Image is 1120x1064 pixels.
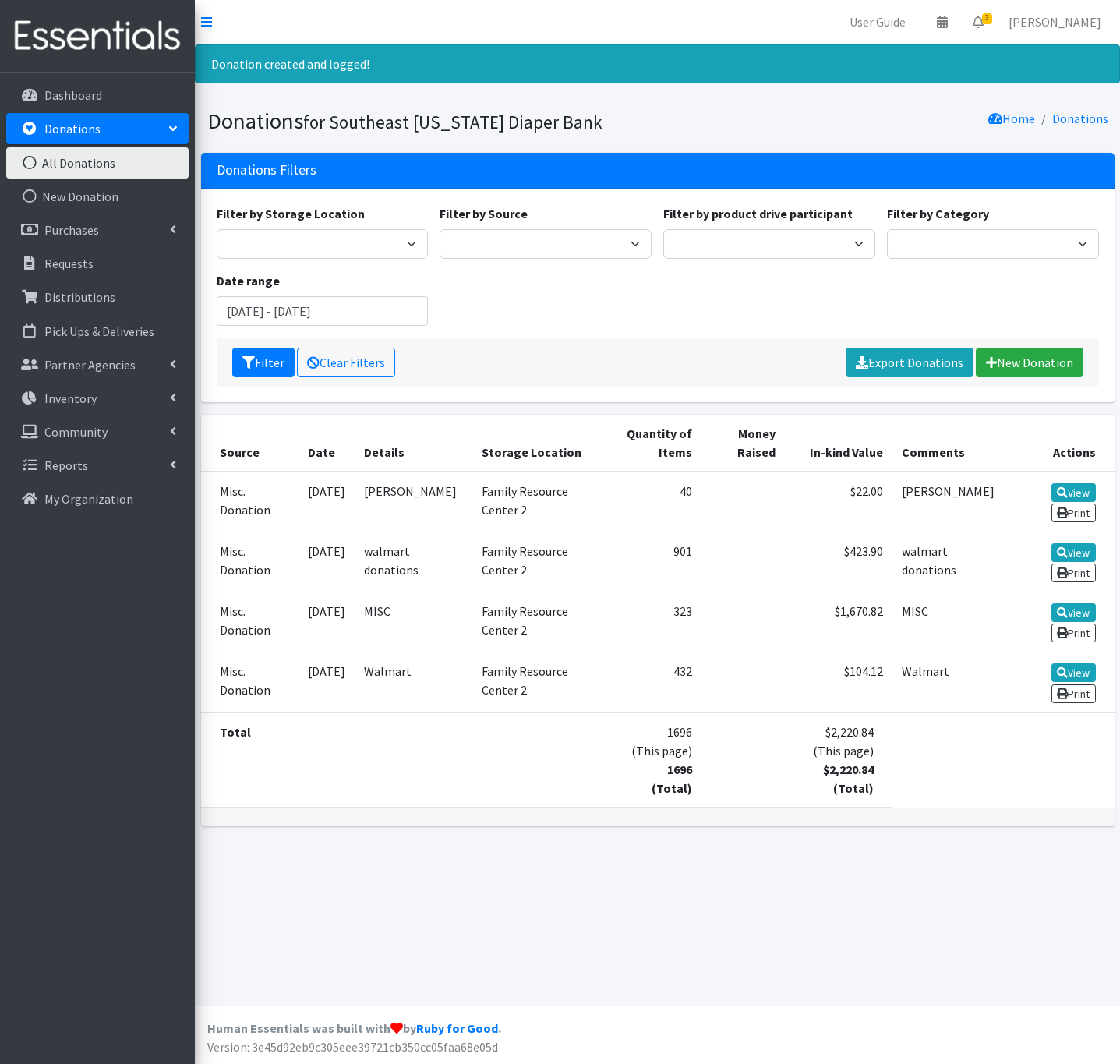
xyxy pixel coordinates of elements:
a: Donations [1052,111,1108,126]
a: Distributions [6,281,189,313]
strong: Total [220,724,251,740]
td: Family Resource Center 2 [472,532,598,592]
td: [PERSON_NAME] [355,472,473,532]
p: Requests [44,256,94,271]
a: [PERSON_NAME] [996,6,1114,37]
p: Partner Agencies [44,357,136,373]
td: Family Resource Center 2 [472,652,598,712]
p: Inventory [44,391,97,406]
a: 3 [960,6,996,37]
td: MISC [355,592,473,652]
td: Family Resource Center 2 [472,592,598,652]
td: 901 [599,532,701,592]
p: Pick Ups & Deliveries [44,323,154,339]
td: MISC [892,592,1011,652]
a: Ruby for Good [416,1020,498,1036]
th: Date [299,415,355,472]
td: Misc. Donation [201,592,299,652]
h1: Donations [207,108,652,135]
a: Reports [6,450,189,481]
td: Family Resource Center 2 [472,472,598,532]
td: walmart donations [892,532,1011,592]
td: $1,670.82 [785,592,892,652]
p: Distributions [44,289,115,305]
td: 1696 (This page) [599,712,701,807]
label: Filter by Category [887,204,989,223]
button: Filter [232,348,295,377]
a: View [1051,483,1096,502]
td: [PERSON_NAME] [892,472,1011,532]
strong: Human Essentials was built with by . [207,1020,501,1036]
td: walmart donations [355,532,473,592]
a: Dashboard [6,80,189,111]
span: Version: 3e45d92eb9c305eee39721cb350cc05faa68e05d [207,1039,498,1055]
td: [DATE] [299,652,355,712]
a: Purchases [6,214,189,246]
td: $22.00 [785,472,892,532]
label: Date range [217,271,280,290]
td: $2,220.84 (This page) [785,712,892,807]
label: Filter by Storage Location [217,204,365,223]
img: HumanEssentials [6,10,189,62]
a: Requests [6,248,189,279]
td: Misc. Donation [201,532,299,592]
td: [DATE] [299,472,355,532]
strong: 1696 (Total) [652,762,692,796]
a: New Donation [976,348,1083,377]
a: Donations [6,113,189,144]
a: New Donation [6,181,189,212]
p: Donations [44,121,101,136]
p: Dashboard [44,87,102,103]
a: Home [988,111,1035,126]
a: My Organization [6,483,189,514]
td: 40 [599,472,701,532]
a: Partner Agencies [6,349,189,380]
td: 432 [599,652,701,712]
th: Actions [1011,415,1114,472]
th: Source [201,415,299,472]
span: 3 [982,13,992,24]
label: Filter by product drive participant [663,204,853,223]
a: View [1051,603,1096,622]
label: Filter by Source [440,204,528,223]
td: Misc. Donation [201,472,299,532]
td: Walmart [892,652,1011,712]
a: Print [1051,624,1096,642]
th: Details [355,415,473,472]
p: My Organization [44,491,133,507]
p: Purchases [44,222,99,238]
a: Community [6,416,189,447]
div: Donation created and logged! [195,44,1120,83]
a: All Donations [6,147,189,179]
td: $423.90 [785,532,892,592]
p: Reports [44,458,88,473]
a: View [1051,543,1096,562]
a: Print [1051,564,1096,582]
p: Community [44,424,108,440]
a: Inventory [6,383,189,414]
strong: $2,220.84 (Total) [823,762,874,796]
a: User Guide [837,6,918,37]
small: for Southeast [US_STATE] Diaper Bank [303,111,602,133]
a: Clear Filters [297,348,395,377]
td: $104.12 [785,652,892,712]
td: 323 [599,592,701,652]
th: Money Raised [701,415,785,472]
th: Quantity of Items [599,415,701,472]
input: January 1, 2011 - December 31, 2011 [217,296,429,326]
th: Storage Location [472,415,598,472]
td: Misc. Donation [201,652,299,712]
td: [DATE] [299,592,355,652]
a: Export Donations [846,348,973,377]
a: Print [1051,684,1096,703]
a: View [1051,663,1096,682]
td: Walmart [355,652,473,712]
th: In-kind Value [785,415,892,472]
a: Print [1051,504,1096,522]
a: Pick Ups & Deliveries [6,316,189,347]
th: Comments [892,415,1011,472]
h3: Donations Filters [217,162,316,179]
td: [DATE] [299,532,355,592]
